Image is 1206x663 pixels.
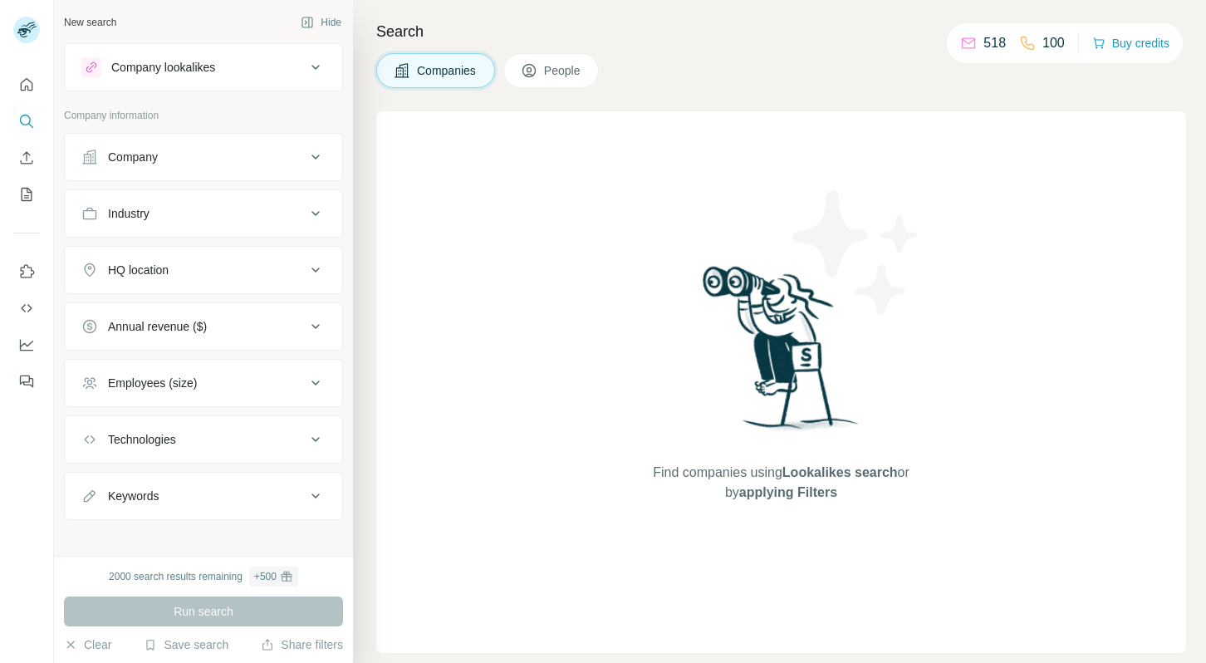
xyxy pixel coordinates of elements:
span: Lookalikes search [782,465,898,479]
div: Company [108,149,158,165]
div: HQ location [108,262,169,278]
span: Find companies using or by [648,463,914,503]
button: Buy credits [1092,32,1169,55]
button: Feedback [13,366,40,396]
div: Employees (size) [108,375,197,391]
div: Annual revenue ($) [108,318,207,335]
p: 100 [1042,33,1065,53]
div: Keywords [108,488,159,504]
p: Company information [64,108,343,123]
button: Employees (size) [65,363,342,403]
button: Hide [289,10,353,35]
div: 2000 search results remaining [109,567,298,587]
div: New search [64,15,116,30]
span: Companies [417,62,478,79]
div: Industry [108,205,150,222]
button: Clear [64,636,111,653]
button: Enrich CSV [13,143,40,173]
button: Keywords [65,476,342,516]
button: Annual revenue ($) [65,307,342,346]
button: Search [13,106,40,136]
button: Use Surfe on LinkedIn [13,257,40,287]
button: Save search [144,636,228,653]
div: + 500 [254,569,277,584]
button: Company [65,137,342,177]
img: Surfe Illustration - Woman searching with binoculars [695,262,868,447]
button: Use Surfe API [13,293,40,323]
button: Share filters [261,636,343,653]
img: Surfe Illustration - Stars [782,178,931,327]
p: 518 [983,33,1006,53]
span: applying Filters [739,485,837,499]
span: People [544,62,582,79]
button: Technologies [65,420,342,459]
button: HQ location [65,250,342,290]
div: Company lookalikes [111,59,215,76]
button: Industry [65,194,342,233]
button: My lists [13,179,40,209]
button: Company lookalikes [65,47,342,87]
button: Quick start [13,70,40,100]
h4: Search [376,20,1186,43]
button: Dashboard [13,330,40,360]
div: Technologies [108,431,176,448]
